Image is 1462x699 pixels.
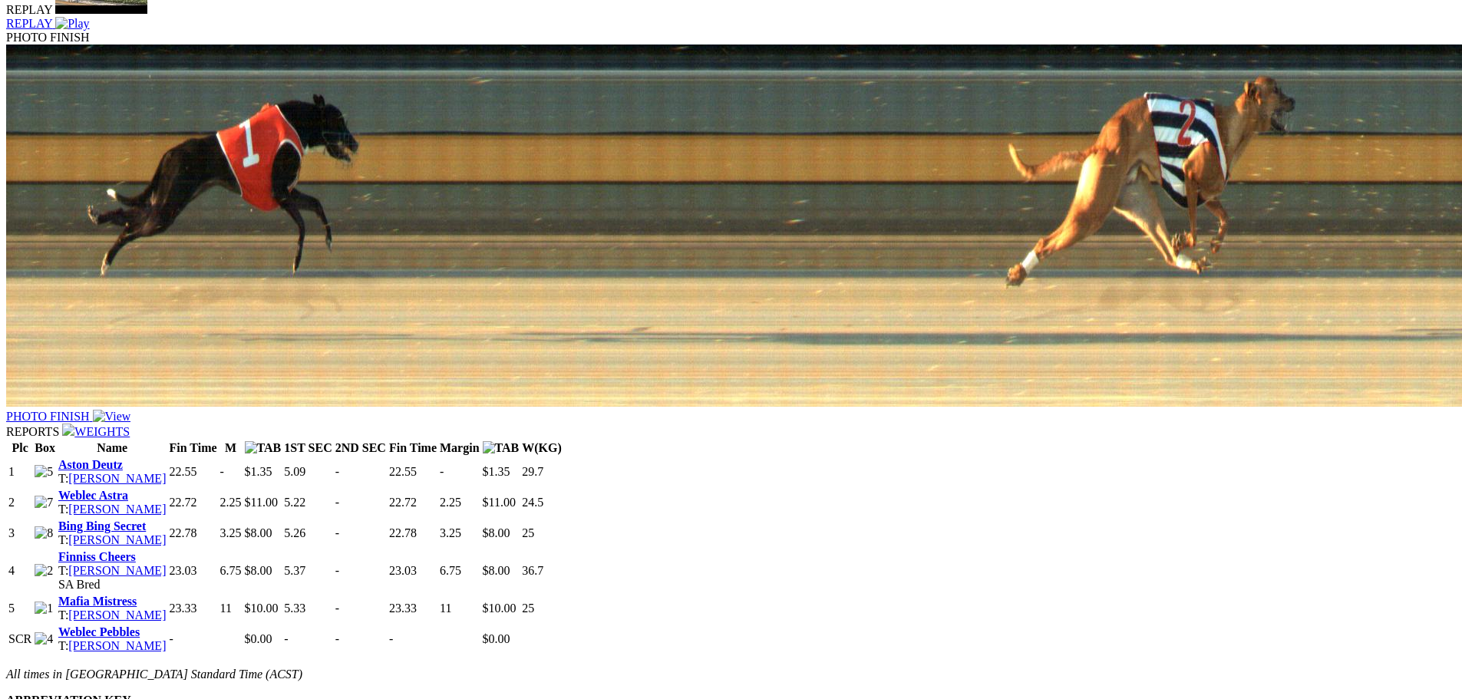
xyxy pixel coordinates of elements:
span: - [284,632,288,645]
a: Aston Deutz [58,458,123,471]
span: PHOTO FINISH [6,410,90,423]
img: 4 [35,632,53,646]
a: Weblec Astra [58,489,128,502]
span: 24.5 [522,496,543,509]
span: $0.00 [483,632,510,645]
th: Box [34,440,56,456]
td: 1 [8,457,32,486]
td: 5 [8,594,32,623]
span: $10.00 [245,602,279,615]
td: 3 [8,519,32,548]
span: 29.7 [522,465,543,478]
img: 2 [35,564,53,578]
text: 11 [220,602,232,615]
span: - [389,632,393,645]
a: [PERSON_NAME] [68,472,166,485]
div: T: [58,564,167,578]
img: View [93,410,131,424]
span: - [169,632,173,645]
text: 6.75 [220,564,242,577]
text: 6.75 [440,564,461,577]
span: 23.33 [389,602,417,615]
span: $8.00 [245,526,272,539]
span: REPLAY [6,3,52,16]
img: file-red.svg [62,424,74,436]
div: SA Bred [58,578,167,592]
a: Weblec Pebbles [58,625,140,638]
div: T: [58,533,167,547]
span: $8.00 [245,564,272,577]
span: $1.35 [245,465,272,478]
span: 23.03 [389,564,417,577]
a: [PERSON_NAME] [68,503,166,516]
text: 2.25 [220,496,242,509]
a: REPLAY Play [6,3,1456,31]
span: $1.35 [483,465,510,478]
span: 23.03 [169,564,196,577]
span: 22.72 [169,496,196,509]
img: TAB [483,441,520,455]
img: TAB [245,441,282,455]
span: 5.09 [284,465,305,478]
text: 3.25 [440,526,461,539]
span: 36.7 [522,564,543,577]
text: 2.25 [440,496,461,509]
text: 3.25 [220,526,242,539]
text: - [220,465,224,478]
span: REPORTS [6,425,59,438]
div: T: [58,472,167,486]
th: Margin [439,440,480,456]
th: M [219,440,243,456]
th: Plc [8,440,32,456]
div: T: [58,608,167,622]
img: Play [55,17,89,31]
span: - [335,465,339,478]
span: PHOTO FINISH [6,31,90,44]
span: - [335,496,339,509]
span: 22.78 [389,526,417,539]
a: [PERSON_NAME] [68,639,166,652]
i: All times in [GEOGRAPHIC_DATA] Standard Time (ACST) [6,668,302,681]
span: $10.00 [483,602,516,615]
span: 5.33 [284,602,305,615]
a: WEIGHTS [62,425,130,438]
a: Bing Bing Secret [58,519,146,532]
span: 5.37 [284,564,305,577]
th: 2ND SEC [335,440,387,456]
a: Finniss Cheers [58,550,136,563]
span: - [335,602,339,615]
span: $8.00 [483,564,510,577]
td: 2 [8,488,32,517]
span: 23.33 [169,602,196,615]
img: 7 [35,496,53,509]
span: REPLAY [6,17,52,30]
span: 22.55 [389,465,417,478]
span: $8.00 [483,526,510,539]
span: $11.00 [483,496,516,509]
span: - [335,632,339,645]
text: 11 [440,602,451,615]
th: 1ST SEC [283,440,332,456]
span: - [335,564,339,577]
div: T: [58,503,167,516]
th: Name [58,440,167,456]
a: [PERSON_NAME] [68,608,166,622]
img: 5 [35,465,53,479]
a: Mafia Mistress [58,595,137,608]
span: 5.22 [284,496,305,509]
th: Fin Time [388,440,437,456]
span: - [335,526,339,539]
div: T: [58,639,167,653]
td: SCR [8,625,32,654]
span: 25 [522,526,534,539]
span: 5.26 [284,526,305,539]
a: [PERSON_NAME] [68,533,166,546]
text: - [440,465,444,478]
span: $11.00 [245,496,278,509]
span: 22.55 [169,465,196,478]
span: 22.78 [169,526,196,539]
th: W(KG) [521,440,563,456]
a: [PERSON_NAME] [68,564,166,577]
th: Fin Time [168,440,217,456]
img: 1 [35,602,53,615]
